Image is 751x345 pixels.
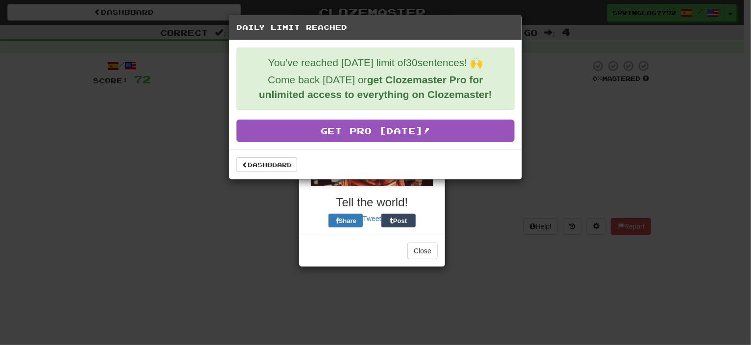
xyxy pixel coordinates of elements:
p: You've reached [DATE] limit of 30 sentences! 🙌 [244,55,507,70]
p: Come back [DATE] or [244,73,507,102]
a: Get Pro [DATE]! [236,120,515,142]
strong: get Clozemaster Pro for unlimited access to everything on Clozemaster! [259,74,492,100]
h5: Daily Limit Reached [236,23,515,32]
a: Dashboard [236,157,297,172]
